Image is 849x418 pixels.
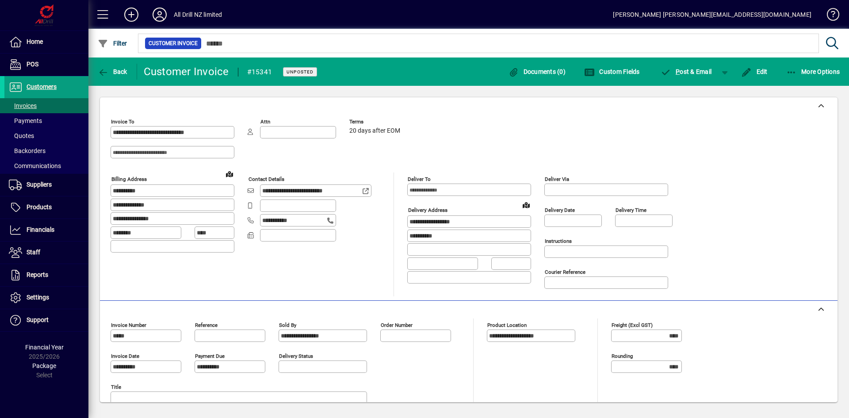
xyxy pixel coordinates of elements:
[784,64,842,80] button: More Options
[820,2,838,31] a: Knowledge Base
[174,8,222,22] div: All Drill NZ limited
[545,269,585,275] mat-label: Courier Reference
[9,162,61,169] span: Communications
[27,61,38,68] span: POS
[111,353,139,359] mat-label: Invoice date
[27,181,52,188] span: Suppliers
[111,384,121,390] mat-label: Title
[612,322,653,328] mat-label: Freight (excl GST)
[195,322,218,328] mat-label: Reference
[27,83,57,90] span: Customers
[4,54,88,76] a: POS
[96,35,130,51] button: Filter
[27,316,49,323] span: Support
[349,127,400,134] span: 20 days after EOM
[279,322,296,328] mat-label: Sold by
[98,68,127,75] span: Back
[117,7,145,23] button: Add
[222,167,237,181] a: View on map
[88,64,137,80] app-page-header-button: Back
[4,174,88,196] a: Suppliers
[287,69,314,75] span: Unposted
[4,98,88,113] a: Invoices
[32,362,56,369] span: Package
[25,344,64,351] span: Financial Year
[96,64,130,80] button: Back
[9,117,42,124] span: Payments
[247,65,272,79] div: #15341
[4,309,88,331] a: Support
[616,207,646,213] mat-label: Delivery time
[27,249,40,256] span: Staff
[506,64,568,80] button: Documents (0)
[4,113,88,128] a: Payments
[584,68,640,75] span: Custom Fields
[145,7,174,23] button: Profile
[676,68,680,75] span: P
[27,271,48,278] span: Reports
[408,176,431,182] mat-label: Deliver To
[739,64,770,80] button: Edit
[661,68,712,75] span: ost & Email
[27,38,43,45] span: Home
[741,68,768,75] span: Edit
[9,102,37,109] span: Invoices
[519,198,533,212] a: View on map
[349,119,402,125] span: Terms
[4,158,88,173] a: Communications
[111,322,146,328] mat-label: Invoice number
[4,196,88,219] a: Products
[9,132,34,139] span: Quotes
[545,238,572,244] mat-label: Instructions
[149,39,198,48] span: Customer Invoice
[4,287,88,309] a: Settings
[279,353,313,359] mat-label: Delivery status
[508,68,566,75] span: Documents (0)
[98,40,127,47] span: Filter
[786,68,840,75] span: More Options
[27,294,49,301] span: Settings
[27,226,54,233] span: Financials
[260,119,270,125] mat-label: Attn
[4,31,88,53] a: Home
[545,207,575,213] mat-label: Delivery date
[656,64,716,80] button: Post & Email
[612,353,633,359] mat-label: Rounding
[582,64,642,80] button: Custom Fields
[195,353,225,359] mat-label: Payment due
[4,143,88,158] a: Backorders
[27,203,52,211] span: Products
[4,219,88,241] a: Financials
[545,176,569,182] mat-label: Deliver via
[111,119,134,125] mat-label: Invoice To
[381,322,413,328] mat-label: Order number
[613,8,811,22] div: [PERSON_NAME] [PERSON_NAME][EMAIL_ADDRESS][DOMAIN_NAME]
[144,65,229,79] div: Customer Invoice
[4,128,88,143] a: Quotes
[9,147,46,154] span: Backorders
[4,242,88,264] a: Staff
[4,264,88,286] a: Reports
[487,322,527,328] mat-label: Product location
